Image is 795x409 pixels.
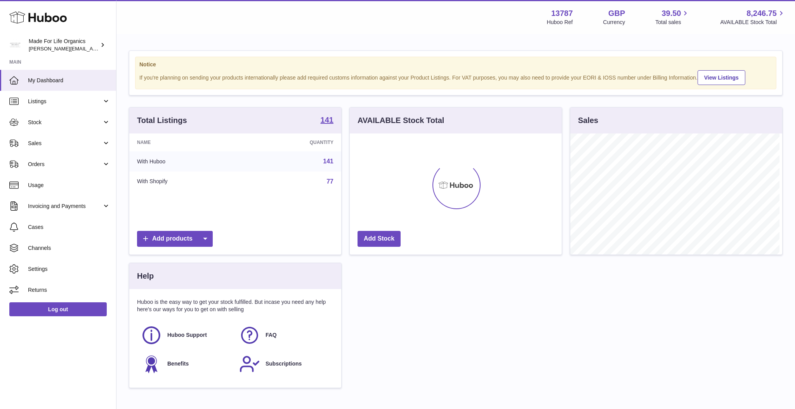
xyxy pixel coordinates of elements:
span: 8,246.75 [746,8,777,19]
span: Total sales [655,19,690,26]
th: Quantity [243,133,341,151]
a: 141 [321,116,333,125]
h3: Total Listings [137,115,187,126]
td: With Huboo [129,151,243,172]
span: AVAILABLE Stock Total [720,19,786,26]
a: Huboo Support [141,325,231,346]
span: 39.50 [661,8,681,19]
a: 39.50 Total sales [655,8,690,26]
h3: Help [137,271,154,281]
strong: 13787 [551,8,573,19]
span: Subscriptions [266,360,302,367]
span: Sales [28,140,102,147]
strong: GBP [608,8,625,19]
h3: Sales [578,115,598,126]
span: [PERSON_NAME][EMAIL_ADDRESS][PERSON_NAME][DOMAIN_NAME] [29,45,197,52]
a: Benefits [141,354,231,374]
span: Orders [28,161,102,168]
img: geoff.winwood@madeforlifeorganics.com [9,39,21,51]
span: Stock [28,119,102,126]
a: 141 [323,158,333,165]
div: Currency [603,19,625,26]
h3: AVAILABLE Stock Total [358,115,444,126]
a: View Listings [698,70,745,85]
span: My Dashboard [28,77,110,84]
span: Channels [28,244,110,252]
span: Invoicing and Payments [28,203,102,210]
a: FAQ [239,325,330,346]
span: FAQ [266,331,277,339]
a: 8,246.75 AVAILABLE Stock Total [720,8,786,26]
p: Huboo is the easy way to get your stock fulfilled. But incase you need any help here's our ways f... [137,298,333,313]
span: Returns [28,286,110,294]
span: Cases [28,224,110,231]
span: Settings [28,265,110,273]
a: 77 [326,178,333,185]
a: Add Stock [358,231,401,247]
strong: 141 [321,116,333,124]
span: Usage [28,182,110,189]
th: Name [129,133,243,151]
div: If you're planning on sending your products internationally please add required customs informati... [139,69,772,85]
strong: Notice [139,61,772,68]
div: Huboo Ref [547,19,573,26]
td: With Shopify [129,172,243,192]
div: Made For Life Organics [29,38,99,52]
a: Subscriptions [239,354,330,374]
a: Log out [9,302,107,316]
a: Add products [137,231,213,247]
span: Huboo Support [167,331,207,339]
span: Listings [28,98,102,105]
span: Benefits [167,360,189,367]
